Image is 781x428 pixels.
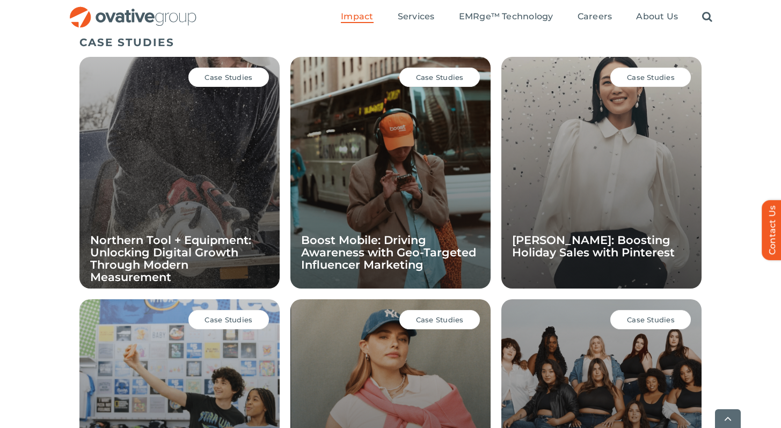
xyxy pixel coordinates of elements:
h5: CASE STUDIES [79,36,702,49]
a: EMRge™ Technology [459,11,553,23]
span: Careers [578,11,612,22]
a: Search [702,11,712,23]
span: EMRge™ Technology [459,11,553,22]
a: Services [398,11,435,23]
a: Careers [578,11,612,23]
span: Impact [341,11,373,22]
a: [PERSON_NAME]: Boosting Holiday Sales with Pinterest [512,233,675,259]
span: About Us [636,11,678,22]
a: Northern Tool + Equipment: Unlocking Digital Growth Through Modern Measurement [90,233,251,284]
span: Services [398,11,435,22]
a: OG_Full_horizontal_RGB [69,5,198,16]
a: About Us [636,11,678,23]
a: Boost Mobile: Driving Awareness with Geo-Targeted Influencer Marketing [301,233,476,271]
a: Impact [341,11,373,23]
